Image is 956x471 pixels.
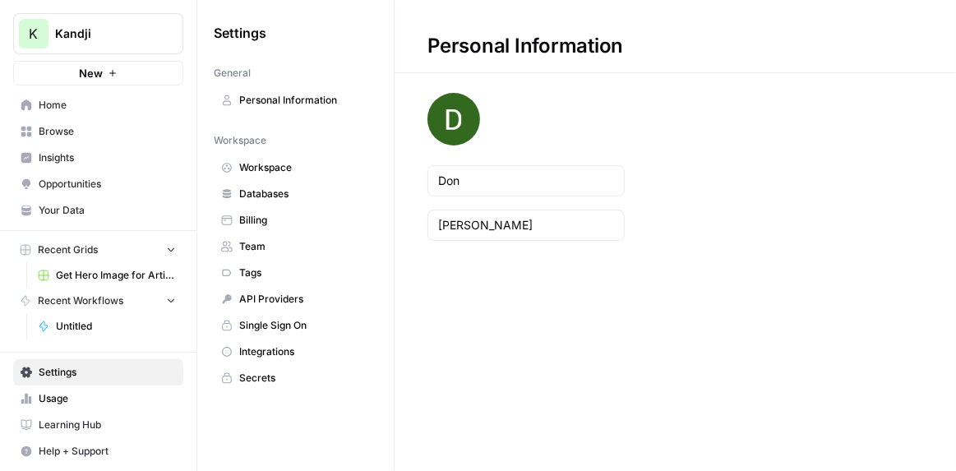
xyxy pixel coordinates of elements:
a: Secrets [214,365,377,391]
a: Insights [13,145,183,171]
span: Insights [39,150,176,165]
a: Personal Information [214,87,377,113]
span: K [30,24,39,44]
span: Get Hero Image for Article [56,268,176,283]
a: API Providers [214,286,377,312]
span: Team [239,239,370,254]
span: Help + Support [39,444,176,459]
span: Browse [39,124,176,139]
a: Single Sign On [214,312,377,339]
span: Home [39,98,176,113]
a: Team [214,233,377,260]
a: Settings [13,359,183,386]
span: API Providers [239,292,370,307]
span: Integrations [239,344,370,359]
button: Recent Grids [13,238,183,262]
span: Usage [39,391,176,406]
span: Single Sign On [239,318,370,333]
a: Usage [13,386,183,412]
a: Opportunities [13,171,183,197]
span: Untitled [56,319,176,334]
a: Integrations [214,339,377,365]
span: Settings [39,365,176,380]
a: Tags [214,260,377,286]
span: Databases [239,187,370,201]
span: Tags [239,266,370,280]
span: Kandji [55,25,155,42]
a: Your Data [13,197,183,224]
img: avatar [427,93,480,145]
span: Billing [239,213,370,228]
a: Billing [214,207,377,233]
span: Recent Grids [38,242,98,257]
button: Workspace: Kandji [13,13,183,54]
a: Home [13,92,183,118]
button: Help + Support [13,438,183,464]
a: Untitled [30,313,183,339]
a: Get Hero Image for Article [30,262,183,289]
span: General [214,66,251,81]
div: Personal Information [395,33,656,59]
span: Learning Hub [39,418,176,432]
span: Opportunities [39,177,176,192]
span: Workspace [214,133,266,148]
a: Learning Hub [13,412,183,438]
span: Recent Workflows [38,293,123,308]
span: Secrets [239,371,370,386]
span: Settings [214,23,266,43]
a: Browse [13,118,183,145]
a: Workspace [214,155,377,181]
span: Your Data [39,203,176,218]
button: New [13,61,183,85]
span: Workspace [239,160,370,175]
span: New [79,65,103,81]
span: Personal Information [239,93,370,108]
button: Recent Workflows [13,289,183,313]
a: Databases [214,181,377,207]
